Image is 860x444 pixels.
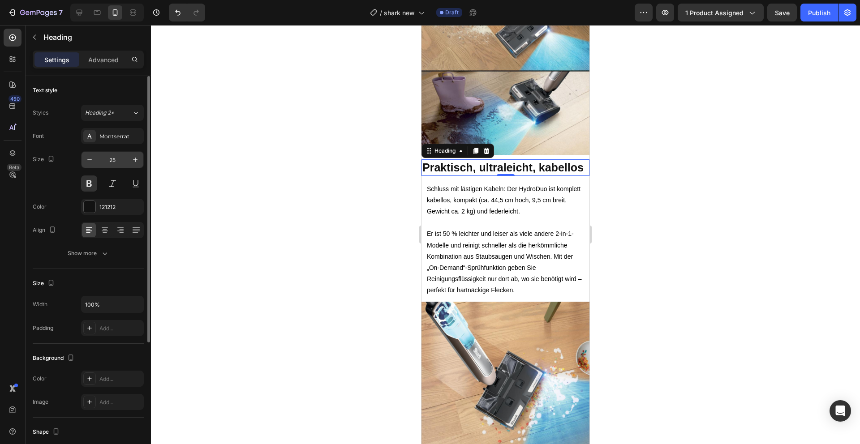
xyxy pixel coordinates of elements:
div: Add... [99,398,142,406]
button: 1 product assigned [678,4,764,21]
div: Add... [99,375,142,383]
span: shark new [384,8,415,17]
span: Heading 2* [85,109,114,117]
div: Beta [7,164,21,171]
span: / [380,8,382,17]
div: Background [33,352,76,364]
p: 7 [59,7,63,18]
div: Size [33,154,56,166]
p: Settings [44,55,69,64]
div: 450 [9,95,21,102]
span: Draft [445,9,459,17]
div: Undo/Redo [169,4,205,21]
span: Save [775,9,790,17]
p: Advanced [88,55,119,64]
button: 7 [4,4,67,21]
div: Size [33,277,56,290]
div: Styles [33,109,48,117]
div: Padding [33,324,53,332]
div: Text style [33,86,57,94]
input: Auto [82,296,143,312]
div: Align [33,224,58,236]
div: Font [33,132,44,140]
button: Publish [800,4,838,21]
div: Add... [99,324,142,333]
span: 1 product assigned [685,8,744,17]
p: Heading [43,32,140,43]
button: Heading 2* [81,105,144,121]
div: Show more [68,249,109,258]
div: Width [33,300,47,308]
div: Shape [33,426,61,438]
div: 121212 [99,203,142,211]
div: Publish [808,8,830,17]
div: Image [33,398,48,406]
div: Color [33,203,47,211]
button: Show more [33,245,144,261]
button: Save [767,4,797,21]
div: Montserrat [99,132,142,141]
div: Open Intercom Messenger [830,400,851,422]
iframe: Design area [421,25,589,444]
div: Color [33,375,47,383]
